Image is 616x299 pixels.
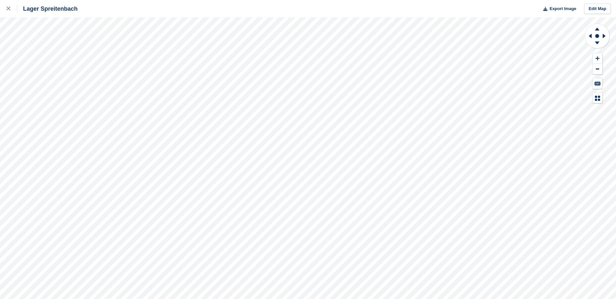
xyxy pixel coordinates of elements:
[593,93,602,103] button: Map Legend
[593,78,602,89] button: Keyboard Shortcuts
[549,6,576,12] span: Export Image
[584,4,611,14] a: Edit Map
[17,5,78,13] div: Lager Spreitenbach
[593,64,602,75] button: Zoom Out
[593,53,602,64] button: Zoom In
[539,4,576,14] button: Export Image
